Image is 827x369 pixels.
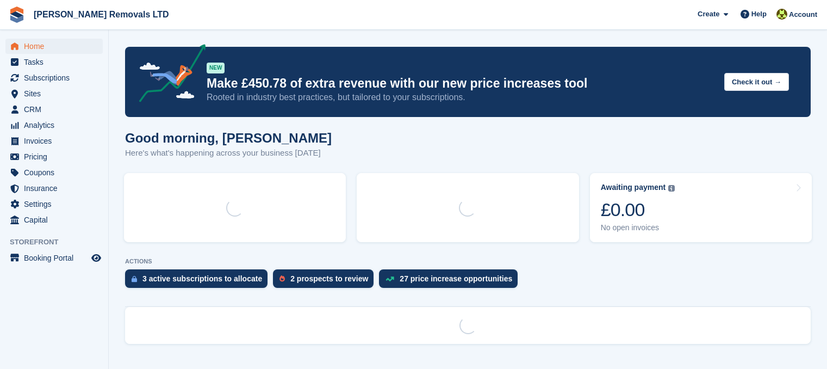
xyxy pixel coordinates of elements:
a: 3 active subscriptions to allocate [125,269,273,293]
span: Analytics [24,118,89,133]
p: Rooted in industry best practices, but tailored to your subscriptions. [207,91,716,103]
span: Tasks [24,54,89,70]
div: 3 active subscriptions to allocate [142,274,262,283]
span: Invoices [24,133,89,149]
span: Help [751,9,767,20]
a: Preview store [90,251,103,265]
a: menu [5,212,103,227]
img: price_increase_opportunities-93ffe204e8149a01c8c9dc8f82e8f89637d9d84a8eef4429ea346261dce0b2c0.svg [385,276,394,281]
img: icon-info-grey-7440780725fd019a000dd9b08b2336e03edf1995a4989e88bcd33f0948082b44.svg [668,185,675,192]
div: 2 prospects to review [290,274,368,283]
a: [PERSON_NAME] Removals LTD [29,5,173,23]
img: prospect-51fa495bee0391a8d652442698ab0144808aea92771e9ea1ae160a38d050c398.svg [279,275,285,282]
img: active_subscription_to_allocate_icon-d502201f5373d7db506a760aba3b589e785aa758c864c3986d89f69b8ff3... [132,275,137,282]
span: CRM [24,102,89,117]
img: Sean Glenn [776,9,787,20]
a: menu [5,250,103,266]
a: menu [5,149,103,164]
a: menu [5,39,103,54]
span: Account [789,9,817,20]
a: menu [5,118,103,133]
img: price-adjustments-announcement-icon-8257ccfd72463d97f412b2fc003d46551f7dbcb40ab6d574587a9cd5c0d94... [130,44,206,106]
span: Storefront [10,237,108,248]
a: menu [5,102,103,117]
span: Capital [24,212,89,227]
a: menu [5,181,103,196]
p: ACTIONS [125,258,811,265]
a: 2 prospects to review [273,269,379,293]
span: Coupons [24,165,89,180]
img: stora-icon-8386f47178a22dfd0bd8f6a31ec36ba5ce8667c1dd55bd0f319d3a0aa187defe.svg [9,7,25,23]
div: £0.00 [601,199,675,221]
a: menu [5,165,103,180]
a: menu [5,70,103,85]
span: Home [24,39,89,54]
a: menu [5,133,103,149]
a: 27 price increase opportunities [379,269,523,293]
p: Here's what's happening across your business [DATE] [125,147,332,159]
span: Booking Portal [24,250,89,266]
span: Insurance [24,181,89,196]
div: Awaiting payment [601,183,666,192]
div: No open invoices [601,223,675,232]
span: Pricing [24,149,89,164]
p: Make £450.78 of extra revenue with our new price increases tool [207,76,716,91]
button: Check it out → [724,73,789,91]
a: Awaiting payment £0.00 No open invoices [590,173,812,242]
div: 27 price increase opportunities [400,274,512,283]
div: NEW [207,63,225,73]
a: menu [5,86,103,101]
span: Subscriptions [24,70,89,85]
a: menu [5,54,103,70]
span: Create [698,9,719,20]
a: menu [5,196,103,212]
h1: Good morning, [PERSON_NAME] [125,131,332,145]
span: Sites [24,86,89,101]
span: Settings [24,196,89,212]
